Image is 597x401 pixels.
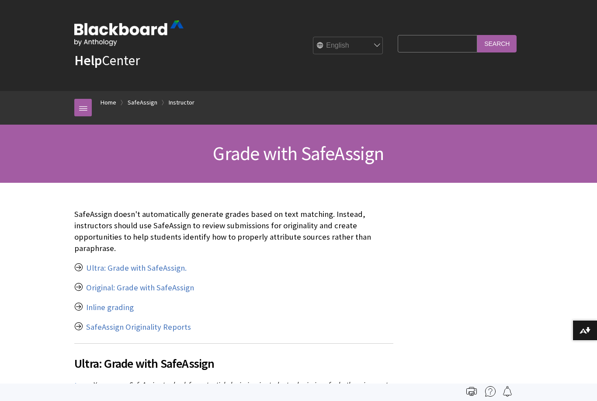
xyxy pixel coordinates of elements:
p: You can use SafeAssign to check for potential plagiarism in student submissions for both assignme... [74,380,393,399]
a: Instructor [169,97,194,108]
a: Ultra: Grade with SafeAssign. [86,263,187,273]
img: Blackboard by Anthology [74,21,184,46]
a: SafeAssign Originality Reports [86,322,191,332]
strong: Help [74,52,102,69]
a: Inline grading [86,302,134,313]
a: HelpCenter [74,52,140,69]
a: Original: Grade with SafeAssign [86,282,194,293]
img: More help [485,386,496,397]
input: Search [477,35,517,52]
a: Home [101,97,116,108]
select: Site Language Selector [313,37,383,55]
span: Ultra: Grade with SafeAssign [74,354,393,373]
a: SafeAssign [128,97,157,108]
img: Print [466,386,477,397]
span: Grade with SafeAssign [213,141,384,165]
img: Follow this page [502,386,513,397]
p: SafeAssign doesn't automatically generate grades based on text matching. Instead, instructors sho... [74,209,393,255]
